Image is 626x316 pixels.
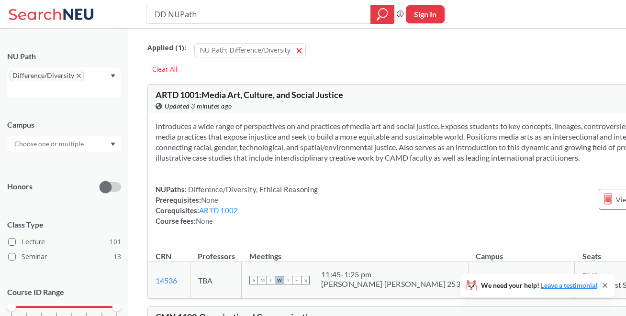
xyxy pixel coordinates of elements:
[110,237,121,247] span: 101
[147,62,182,76] div: Clear All
[468,241,574,262] th: Campus
[468,262,574,299] td: [GEOGRAPHIC_DATA]
[292,276,301,284] span: F
[258,276,267,284] span: M
[156,276,177,285] a: 14536
[582,271,598,280] span: 7 / 42
[111,74,115,78] svg: Dropdown arrow
[187,185,318,194] span: Difference/Diversity, Ethical Reasoning
[8,251,121,263] label: Seminar
[267,276,275,284] span: T
[7,51,121,62] div: NU Path
[165,101,232,111] span: Updated 3 minutes ago
[7,67,121,98] div: Difference/DiversityX to remove pillDropdown arrow
[242,241,469,262] th: Meetings
[154,6,364,22] input: Class, professor, course number, "phrase"
[301,276,310,284] span: S
[321,270,460,279] div: 11:45 - 1:25 pm
[196,217,213,225] span: None
[7,219,121,230] span: Class Type
[201,196,218,204] span: None
[10,138,90,150] input: Choose one or multiple
[199,206,238,215] a: ARTD 1002
[113,251,121,262] span: 13
[200,45,291,54] span: NU Path: Difference/Diversity
[111,142,115,146] svg: Dropdown arrow
[377,8,388,21] svg: magnifying glass
[541,281,597,289] a: Leave a testimonial
[194,43,306,57] button: NU Path: Difference/Diversity
[7,287,121,298] p: Course ID Range
[284,276,292,284] span: T
[190,262,241,299] td: TBA
[7,120,121,130] div: Campus
[321,279,460,289] div: [PERSON_NAME] [PERSON_NAME] 253
[156,89,343,100] span: ARTD 1001 : Media Art, Culture, and Social Justice
[156,251,171,262] div: CRN
[8,236,121,248] label: Lecture
[275,276,284,284] span: W
[156,184,318,226] div: NUPaths: Prerequisites: Corequisites: Course fees:
[406,5,445,23] button: Sign In
[481,282,597,289] span: We need your help!
[190,241,241,262] th: Professors
[7,181,33,192] p: Honors
[370,5,394,24] div: magnifying glass
[249,276,258,284] span: S
[10,70,84,81] span: Difference/DiversityX to remove pill
[77,74,81,78] svg: X to remove pill
[7,136,121,152] div: Dropdown arrow
[147,43,186,53] span: Applied ( 1 ):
